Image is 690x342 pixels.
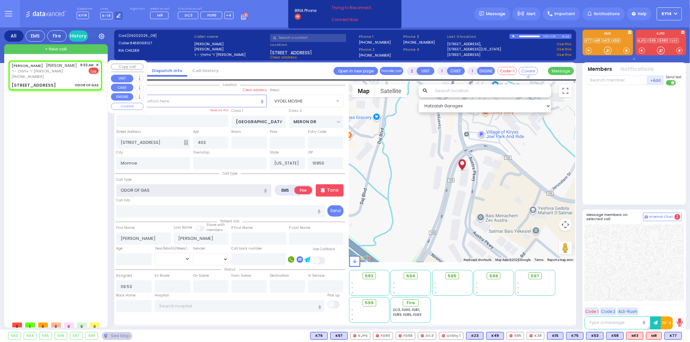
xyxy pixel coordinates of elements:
[648,38,658,43] a: 595
[509,334,513,337] img: red-radio-icon.svg
[498,67,517,75] button: Code-1
[406,273,415,279] span: 594
[231,246,262,251] label: Call back number
[226,13,232,18] span: +4
[376,334,379,337] img: red-radio-icon.svg
[559,241,572,254] button: Drag Pegman onto the map to open Street View
[206,222,225,227] small: Share with
[12,74,44,79] span: [PHONE_NUMBER]
[666,80,676,86] label: Turn off text
[489,273,498,279] span: 596
[118,33,192,38] label: Cad:
[270,150,279,155] label: State
[39,332,52,339] div: 595
[116,198,130,203] label: Call Info
[527,332,544,340] div: K38
[352,281,354,285] span: -
[327,205,344,217] button: Send
[649,215,673,219] span: Internal Chat
[518,281,520,285] span: -
[448,273,457,279] span: 595
[221,267,239,272] span: Status
[548,67,574,75] button: Message
[352,312,354,317] span: -
[45,46,67,52] span: + New call
[38,323,48,327] span: 0
[47,30,67,42] div: Fire
[636,32,686,37] label: KJFD
[351,254,372,262] a: Open this area in Google Maps (opens a new window)
[456,152,468,172] div: JOEL MAYER TEITELBAUM
[116,177,132,182] label: Call Type
[310,332,328,340] div: K76
[359,34,401,39] span: Phone 1
[486,11,506,17] span: Message
[220,82,240,87] span: Location
[637,38,648,43] a: KJFD
[646,332,662,340] div: M8
[12,82,56,89] div: [STREET_ADDRESS]
[519,67,538,75] button: Covered
[327,293,340,298] label: Pick up
[270,55,297,60] span: Clear address
[447,47,501,52] a: [STREET_ADDRESS][US_STATE]
[270,95,334,107] span: VYOEL MOSHE
[270,95,344,107] span: VYOEL MOSHE
[647,75,664,85] button: +Add
[155,273,170,278] label: En Route
[118,40,192,46] label: Caller:
[351,254,372,262] img: Google
[12,69,77,74] span: ר' אלימלך - ר' [PERSON_NAME]
[617,307,638,315] button: ALS-Rush
[476,281,478,285] span: -
[194,52,268,58] label: ר' אלימלך - ר' [PERSON_NAME]
[194,41,268,47] label: [PERSON_NAME]
[403,34,445,39] span: Phone 3
[466,332,484,340] div: K23
[526,11,536,17] span: Alert
[12,63,43,68] a: [PERSON_NAME]
[207,13,216,18] span: FD90
[270,49,312,55] span: [STREET_ADDRESS]
[270,34,346,42] input: Search a contact
[219,171,241,176] span: Call type
[643,213,682,221] button: Internal Chat 2
[155,246,190,251] div: Year/Month/Week/Day
[231,225,253,230] label: P First Name
[127,33,157,38] span: [09202025_08]
[396,332,415,340] div: FD68
[645,216,648,219] img: comment-alt.png
[447,41,481,47] a: [STREET_ADDRESS],
[24,332,37,339] div: 594
[8,332,21,339] div: 593
[111,93,133,101] button: ENGINE
[130,7,145,11] label: Night unit
[130,40,152,46] span: 8458068127
[661,316,673,329] button: 10-4
[193,129,199,134] label: Apt
[313,247,335,252] label: Use Callback
[217,219,243,224] span: Patient info
[359,47,401,52] span: Phone 2
[626,332,643,340] div: ALS
[332,5,383,11] span: Trying to Reconnect...
[664,332,682,340] div: K77
[111,103,144,110] button: COVERED
[147,68,187,74] a: Dispatch info
[332,17,383,23] a: Connect Now
[439,332,464,340] div: Utility 1
[507,332,524,340] div: 595
[476,285,478,290] span: -
[155,300,324,312] input: Search hospital
[566,332,584,340] div: K75
[193,150,209,155] label: Township
[674,214,680,220] span: 2
[638,11,647,17] span: Help
[90,323,100,327] span: 0
[116,150,123,155] label: City
[393,290,395,295] span: -
[584,38,593,43] a: K77
[352,317,354,322] span: -
[477,67,495,75] button: ENGINE
[194,47,268,52] label: [PERSON_NAME]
